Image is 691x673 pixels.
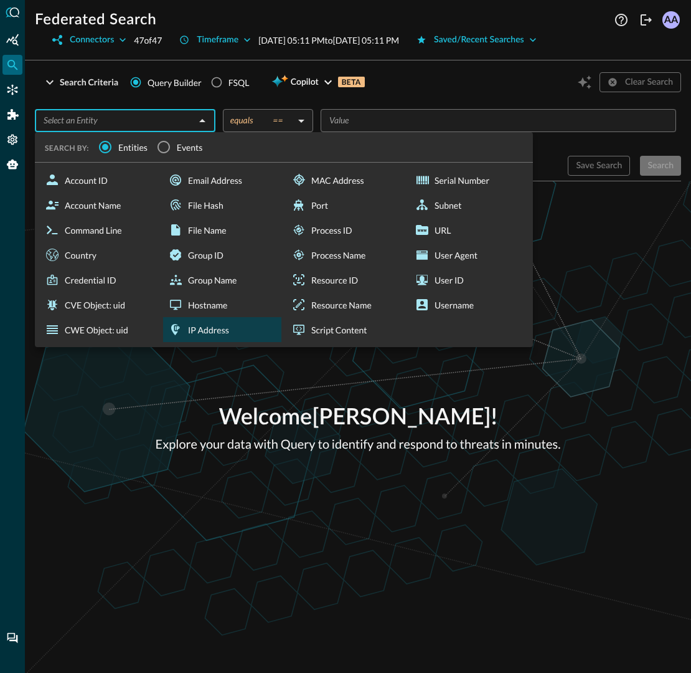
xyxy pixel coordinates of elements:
div: Connectors [70,32,114,48]
div: Settings [2,130,22,150]
div: AA [662,11,680,29]
div: Federated Search [2,55,22,75]
p: BETA [338,77,365,87]
div: URL [410,217,528,242]
div: Query Agent [2,155,22,174]
div: Email Address [163,168,281,193]
button: Close [194,112,211,130]
div: Port [286,193,405,217]
p: 47 of 47 [134,34,162,47]
div: FSQL [228,76,250,89]
div: Chat [2,628,22,648]
div: MAC Address [286,168,405,193]
div: File Hash [163,193,281,217]
div: IP Address [163,317,281,342]
button: Saved/Recent Searches [409,30,544,50]
button: Help [611,10,631,30]
div: Search Criteria [60,75,118,90]
div: Account ID [40,168,158,193]
span: Entities [118,141,148,154]
div: Resource ID [286,267,405,292]
input: Value [324,113,670,128]
button: CopilotBETA [264,72,372,92]
div: Group Name [163,267,281,292]
div: Saved/Recent Searches [434,32,524,48]
button: Timeframe [172,30,258,50]
div: CWE Object: uid [40,317,158,342]
div: Script Content [286,317,405,342]
div: Hostname [163,292,281,317]
p: Explore your data with Query to identify and respond to threats in minutes. [156,435,561,454]
div: Subnet [410,193,528,217]
div: Summary Insights [2,30,22,50]
div: Resource Name [286,292,405,317]
div: Serial Number [410,168,528,193]
div: CVE Object: uid [40,292,158,317]
span: equals [230,115,253,126]
button: Logout [636,10,656,30]
input: Select an Entity [39,113,191,128]
p: [DATE] 05:11 PM to [DATE] 05:11 PM [258,34,399,47]
div: Process Name [286,242,405,267]
div: Command Line [40,217,158,242]
div: Account Name [40,193,158,217]
span: SEARCH BY: [45,143,89,153]
div: Username [410,292,528,317]
p: Welcome [PERSON_NAME] ! [156,401,561,435]
div: Process ID [286,217,405,242]
div: Country [40,242,158,267]
span: Copilot [291,75,319,90]
span: Events [177,141,203,154]
div: Connectors [2,80,22,100]
div: File Name [163,217,281,242]
button: Connectors [45,30,134,50]
button: Search Criteria [35,72,126,92]
h1: Federated Search [35,10,156,30]
span: Query Builder [148,76,202,89]
div: User Agent [410,242,528,267]
div: equals [230,115,293,126]
span: == [273,115,283,126]
div: Timeframe [197,32,238,48]
div: Group ID [163,242,281,267]
div: User ID [410,267,528,292]
div: Credential ID [40,267,158,292]
div: Addons [3,105,23,125]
